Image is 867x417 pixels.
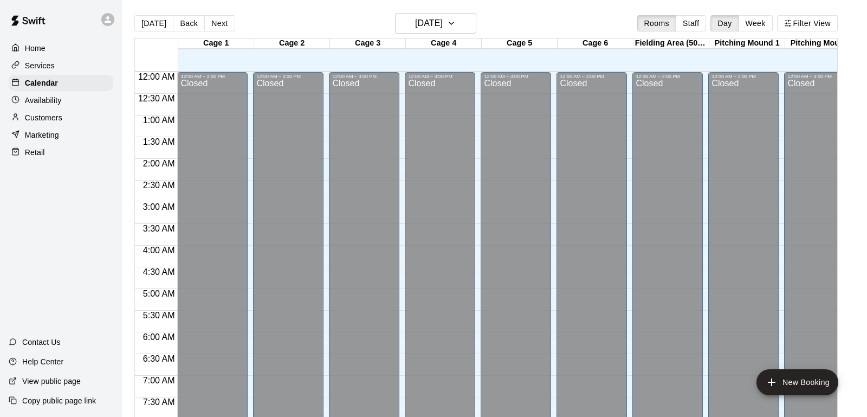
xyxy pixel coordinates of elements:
button: [DATE] [134,15,173,31]
div: Cage 2 [254,39,330,49]
h6: [DATE] [415,16,443,31]
div: 12:00 AM – 3:00 PM [787,74,851,79]
p: Availability [25,95,62,106]
span: 4:30 AM [140,267,178,277]
div: 12:00 AM – 3:00 PM [408,74,472,79]
div: Cage 6 [558,39,633,49]
span: 2:30 AM [140,181,178,190]
p: View public page [22,376,81,387]
span: 3:00 AM [140,202,178,211]
button: Staff [676,15,707,31]
span: 5:00 AM [140,289,178,298]
div: Cage 1 [178,39,254,49]
a: Marketing [9,127,113,143]
div: Pitching Mound 1 [709,39,785,49]
p: Customers [25,112,62,123]
div: 12:00 AM – 3:00 PM [484,74,548,79]
div: Cage 3 [330,39,406,49]
span: 5:30 AM [140,311,178,320]
p: Help Center [22,356,63,367]
span: 4:00 AM [140,246,178,255]
span: 1:00 AM [140,116,178,125]
p: Copy public page link [22,395,96,406]
span: 12:30 AM [135,94,178,103]
span: 6:30 AM [140,354,178,363]
p: Retail [25,147,45,158]
p: Marketing [25,130,59,140]
span: 6:00 AM [140,332,178,342]
button: add [756,369,838,395]
div: 12:00 AM – 3:00 PM [332,74,396,79]
p: Contact Us [22,337,61,348]
p: Calendar [25,78,58,88]
div: 12:00 AM – 3:00 PM [560,74,624,79]
a: Calendar [9,75,113,91]
div: Cage 5 [482,39,558,49]
a: Retail [9,144,113,161]
div: 12:00 AM – 3:00 PM [636,74,700,79]
span: 7:30 AM [140,397,178,407]
p: Services [25,60,55,71]
div: Cage 4 [406,39,482,49]
span: 2:00 AM [140,159,178,168]
a: Availability [9,92,113,108]
a: Customers [9,110,113,126]
span: 7:00 AM [140,376,178,385]
button: Day [710,15,739,31]
span: 3:30 AM [140,224,178,233]
span: 12:00 AM [135,72,178,81]
span: 1:30 AM [140,137,178,146]
button: Next [204,15,235,31]
button: Back [173,15,205,31]
div: Fielding Area (50x28 feet) [633,39,709,49]
div: Pitching Mound 2 [785,39,861,49]
button: [DATE] [395,13,476,34]
p: Home [25,43,46,54]
button: Filter View [777,15,838,31]
div: 12:00 AM – 3:00 PM [711,74,775,79]
a: Home [9,40,113,56]
button: Week [739,15,773,31]
div: 12:00 AM – 3:00 PM [180,74,244,79]
a: Services [9,57,113,74]
div: 12:00 AM – 3:00 PM [256,74,320,79]
button: Rooms [637,15,676,31]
